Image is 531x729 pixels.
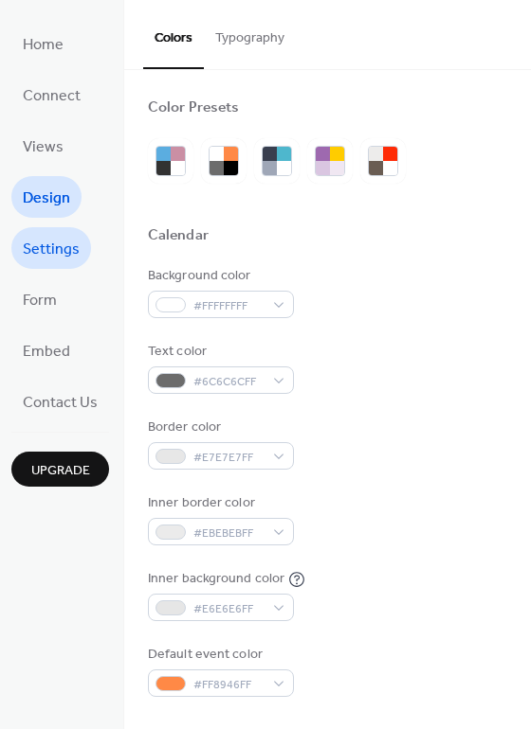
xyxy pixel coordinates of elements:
[148,569,284,589] div: Inner background color
[23,133,64,163] span: Views
[11,125,75,167] a: Views
[23,30,64,61] span: Home
[193,372,264,392] span: #6C6C6CFF
[193,296,264,316] span: #FFFFFFFF
[23,337,70,367] span: Embed
[148,266,290,286] div: Background color
[11,74,92,116] a: Connect
[11,176,82,218] a: Design
[148,98,239,118] div: Color Presets
[11,381,109,422] a: Contact Us
[11,278,68,320] a: Form
[193,448,264,468] span: #E7E7E7FF
[148,418,290,437] div: Border color
[23,235,80,265] span: Settings
[193,524,264,543] span: #EBEBEBFF
[23,286,57,316] span: Form
[148,226,209,246] div: Calendar
[11,227,91,269] a: Settings
[11,23,75,64] a: Home
[148,645,290,665] div: Default event color
[193,675,264,695] span: #FF8946FF
[11,452,109,487] button: Upgrade
[31,461,90,481] span: Upgrade
[23,81,81,112] span: Connect
[148,342,290,362] div: Text color
[148,493,290,513] div: Inner border color
[193,599,264,619] span: #E6E6E6FF
[23,184,70,214] span: Design
[11,329,82,371] a: Embed
[23,388,98,418] span: Contact Us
